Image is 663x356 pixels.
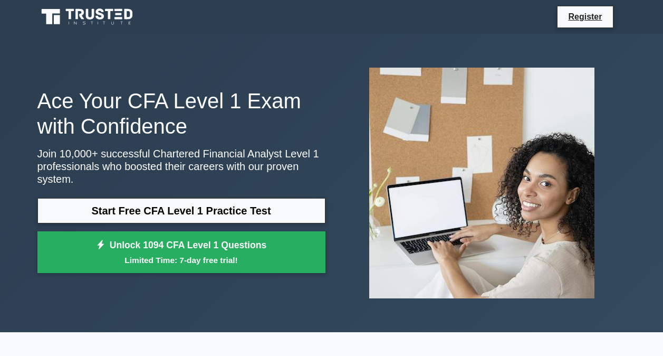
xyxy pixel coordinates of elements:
a: Register [562,10,608,23]
p: Join 10,000+ successful Chartered Financial Analyst Level 1 professionals who boosted their caree... [37,147,325,185]
a: Start Free CFA Level 1 Practice Test [37,198,325,223]
a: Unlock 1094 CFA Level 1 QuestionsLimited Time: 7-day free trial! [37,231,325,274]
small: Limited Time: 7-day free trial! [51,254,312,266]
h1: Ace Your CFA Level 1 Exam with Confidence [37,88,325,139]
